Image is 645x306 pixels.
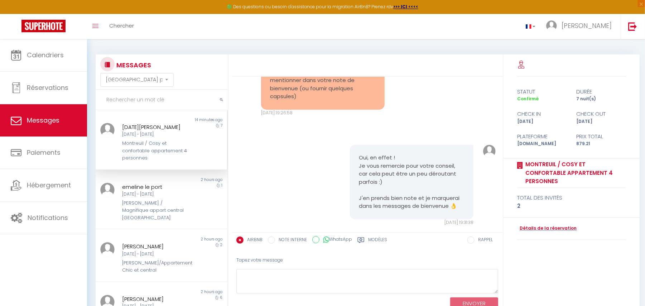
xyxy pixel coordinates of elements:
div: Plateforme [512,132,572,141]
div: check in [512,110,572,118]
pre: Oui, en effet ! Je vous remercie pour votre conseil, car cela peut être un peu déroutant parfois ... [359,154,465,210]
div: [DATE] - [DATE] [122,191,189,198]
input: Rechercher un mot clé [96,90,228,110]
span: Hébergement [27,181,71,190]
img: Super Booking [21,20,66,32]
a: ... [PERSON_NAME] [541,14,621,39]
div: statut [512,87,572,96]
span: Messages [27,116,59,125]
div: [DATE] [512,118,572,125]
h3: MESSAGES [115,57,151,73]
span: Paiements [27,148,61,157]
span: Notifications [28,213,68,222]
div: [PERSON_NAME] [122,242,189,251]
img: ... [100,123,115,137]
div: 2 hours ago [161,236,227,242]
div: emeline le port [122,183,189,191]
a: Montreuil / Cosy et confortable appartement 4 personnes [523,160,626,186]
span: Confirmé [517,96,539,102]
div: [DATE] 19:31:38 [350,219,474,226]
div: 7 nuit(s) [572,96,631,102]
div: total des invités [517,193,626,202]
div: check out [572,110,631,118]
div: Tapez votre message [236,252,498,269]
div: Montreuil / Cosy et confortable appartement 4 personnes [122,140,189,162]
div: [DOMAIN_NAME] [512,140,572,147]
span: [PERSON_NAME] [562,21,612,30]
label: RAPPEL [475,236,493,244]
span: 2 [220,242,222,248]
a: Chercher [104,14,139,39]
pre: Je pense que pour les prochains visiteurs, il serait intéressant de le mentionner dans votre note... [270,60,376,101]
span: 7 [221,123,222,128]
div: 2 hours ago [161,289,227,295]
label: AIRBNB [244,236,263,244]
img: ... [100,183,115,197]
a: Détails de la réservation [517,225,577,232]
div: [DATE] [572,118,631,125]
div: Prix total [572,132,631,141]
img: ... [100,242,115,257]
div: [DATE] - [DATE] [122,131,189,138]
span: Chercher [109,22,134,29]
label: WhatsApp [319,236,352,244]
span: 6 [220,295,222,300]
div: durée [572,87,631,96]
div: [PERSON_NAME] [122,295,189,303]
div: [DATE][PERSON_NAME] [122,123,189,132]
span: Réservations [27,83,68,92]
div: [PERSON_NAME] / Magnifique appart central [GEOGRAPHIC_DATA] [122,200,189,221]
div: [PERSON_NAME]/Appartement Chic et central [122,259,189,274]
div: 14 minutes ago [161,117,227,123]
div: 2 hours ago [161,177,227,183]
img: ... [546,20,557,31]
div: 879.21 [572,140,631,147]
span: Calendriers [27,51,64,59]
span: 1 [221,183,222,188]
div: [DATE] 19:26:58 [261,110,385,116]
img: logout [628,22,637,31]
div: [DATE] - [DATE] [122,251,189,258]
label: Modèles [368,236,387,245]
div: 2 [517,202,626,210]
a: >>> ICI <<<< [393,4,418,10]
label: NOTE INTERNE [275,236,307,244]
img: ... [483,145,496,158]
